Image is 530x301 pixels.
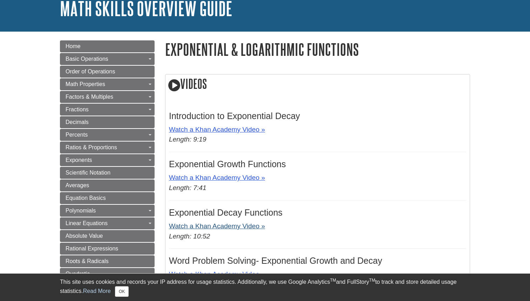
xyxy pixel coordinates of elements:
[60,278,470,297] div: This site uses cookies and records your IP address for usage statistics. Additionally, we use Goo...
[60,142,155,153] a: Ratios & Proportions
[66,157,92,163] span: Exponents
[66,170,110,176] span: Scientific Notation
[169,222,265,230] a: Watch a Khan Academy Video »
[369,278,375,283] sup: TM
[60,116,155,128] a: Decimals
[169,136,206,143] em: Length: 9:19
[330,278,336,283] sup: TM
[169,184,206,191] em: Length: 7:41
[66,233,103,239] span: Absolute Value
[66,220,108,226] span: Linear Equations
[60,268,155,280] a: Quadratic
[66,271,90,277] span: Quadratic
[66,195,106,201] span: Equation Basics
[60,217,155,229] a: Linear Equations
[66,144,117,150] span: Ratios & Proportions
[169,233,210,240] em: Length: 10:52
[60,104,155,116] a: Fractions
[66,119,89,125] span: Decimals
[66,246,118,251] span: Rational Expressions
[60,91,155,103] a: Factors & Multiples
[60,192,155,204] a: Equation Basics
[66,68,115,74] span: Order of Operations
[66,208,96,214] span: Polynomials
[169,174,265,181] a: Watch a Khan Academy Video »
[169,111,466,121] h3: Introduction to Exponential Decay
[66,132,88,138] span: Percents
[60,243,155,255] a: Rational Expressions
[66,182,89,188] span: Averages
[60,167,155,179] a: Scientific Notation
[60,255,155,267] a: Roots & Radicals
[165,40,470,58] h1: Exponential & Logarithmic Functions
[60,78,155,90] a: Math Properties
[169,126,265,133] a: Watch a Khan Academy Video »
[60,129,155,141] a: Percents
[60,66,155,78] a: Order of Operations
[60,230,155,242] a: Absolute Value
[66,81,105,87] span: Math Properties
[169,159,466,169] h3: Exponential Growth Functions
[165,74,470,94] h2: Videos
[66,56,108,62] span: Basic Operations
[60,205,155,217] a: Polynomials
[169,208,466,218] h3: Exponential Decay Functions
[60,53,155,65] a: Basic Operations
[66,106,89,112] span: Fractions
[169,270,265,278] a: Watch a Khan Academy Video »
[115,286,129,297] button: Close
[66,258,109,264] span: Roots & Radicals
[169,256,466,266] h3: Word Problem Solving- Exponential Growth and Decay
[60,40,155,52] a: Home
[60,154,155,166] a: Exponents
[83,288,111,294] a: Read More
[66,94,113,100] span: Factors & Multiples
[60,179,155,191] a: Averages
[66,43,81,49] span: Home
